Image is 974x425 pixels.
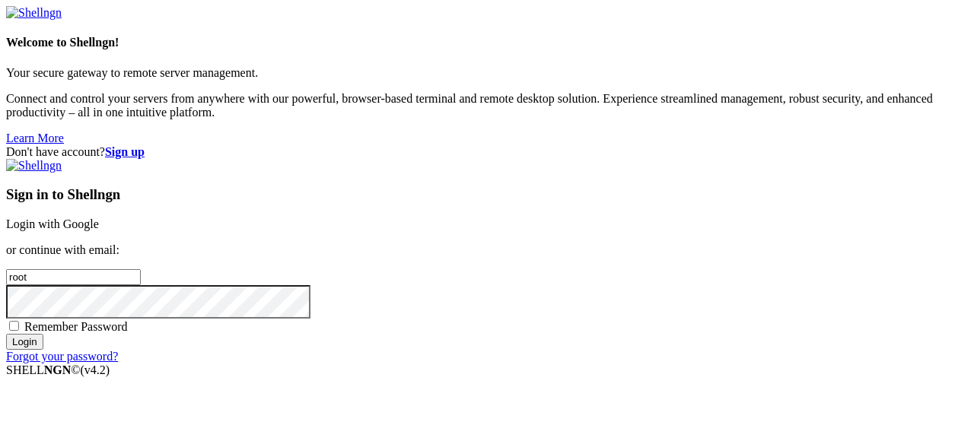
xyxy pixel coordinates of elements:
p: Your secure gateway to remote server management. [6,66,968,80]
p: or continue with email: [6,243,968,257]
span: 4.2.0 [81,363,110,376]
input: Email address [6,269,141,285]
a: Forgot your password? [6,350,118,363]
span: SHELL © [6,363,110,376]
div: Don't have account? [6,145,968,159]
a: Sign up [105,145,145,158]
b: NGN [44,363,72,376]
h4: Welcome to Shellngn! [6,36,968,49]
p: Connect and control your servers from anywhere with our powerful, browser-based terminal and remo... [6,92,968,119]
h3: Sign in to Shellngn [6,186,968,203]
span: Remember Password [24,320,128,333]
input: Login [6,334,43,350]
img: Shellngn [6,6,62,20]
a: Learn More [6,132,64,144]
input: Remember Password [9,321,19,331]
a: Login with Google [6,217,99,230]
img: Shellngn [6,159,62,173]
